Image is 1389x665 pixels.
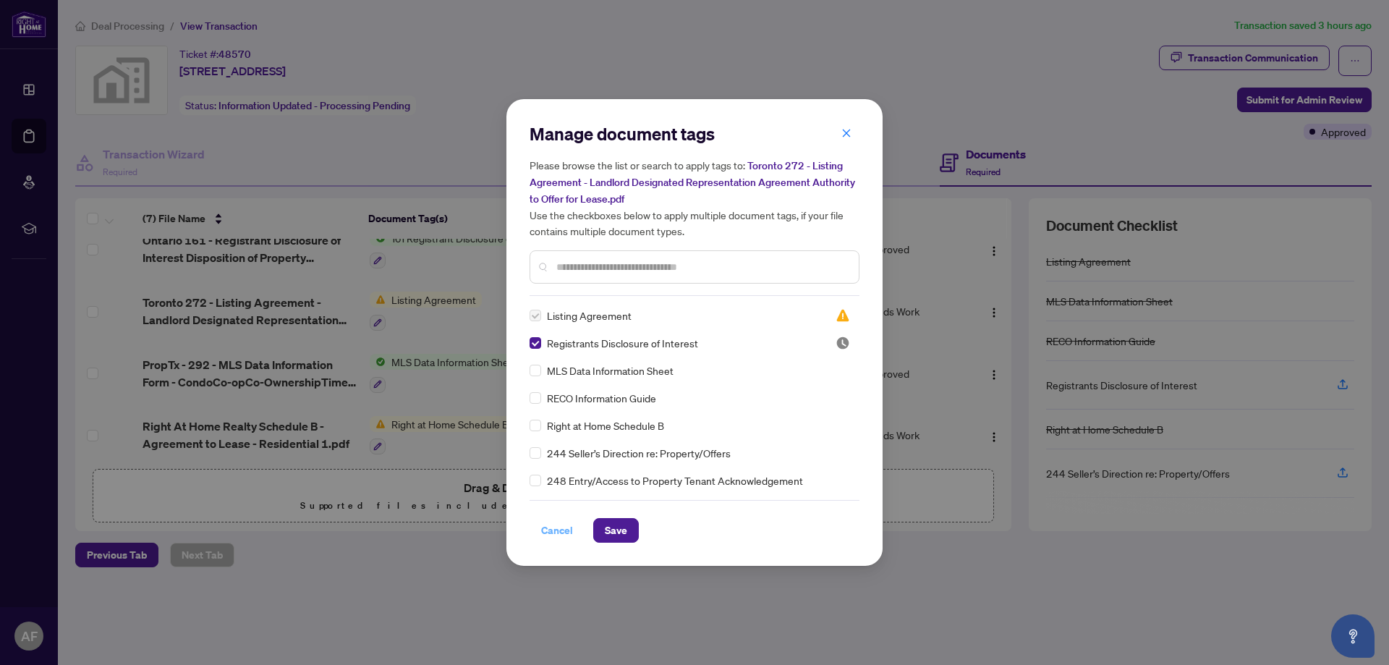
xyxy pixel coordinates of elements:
span: close [841,128,851,138]
img: status [836,308,850,323]
h5: Please browse the list or search to apply tags to: Use the checkboxes below to apply multiple doc... [530,157,859,239]
span: Right at Home Schedule B [547,418,664,433]
button: Save [593,518,639,543]
span: Listing Agreement [547,308,632,323]
span: Needs Work [836,308,850,323]
span: RECO Information Guide [547,390,656,406]
button: Cancel [530,518,585,543]
span: Pending Review [836,336,850,350]
span: MLS Data Information Sheet [547,363,674,378]
span: 248 Entry/Access to Property Tenant Acknowledgement [547,473,803,488]
h2: Manage document tags [530,122,859,145]
span: Toronto 272 - Listing Agreement - Landlord Designated Representation Agreement Authority to Offer... [530,159,855,206]
span: Cancel [541,519,573,542]
span: 244 Seller’s Direction re: Property/Offers [547,445,731,461]
img: status [836,336,850,350]
button: Open asap [1331,614,1375,658]
span: Registrants Disclosure of Interest [547,335,698,351]
span: Save [605,519,627,542]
